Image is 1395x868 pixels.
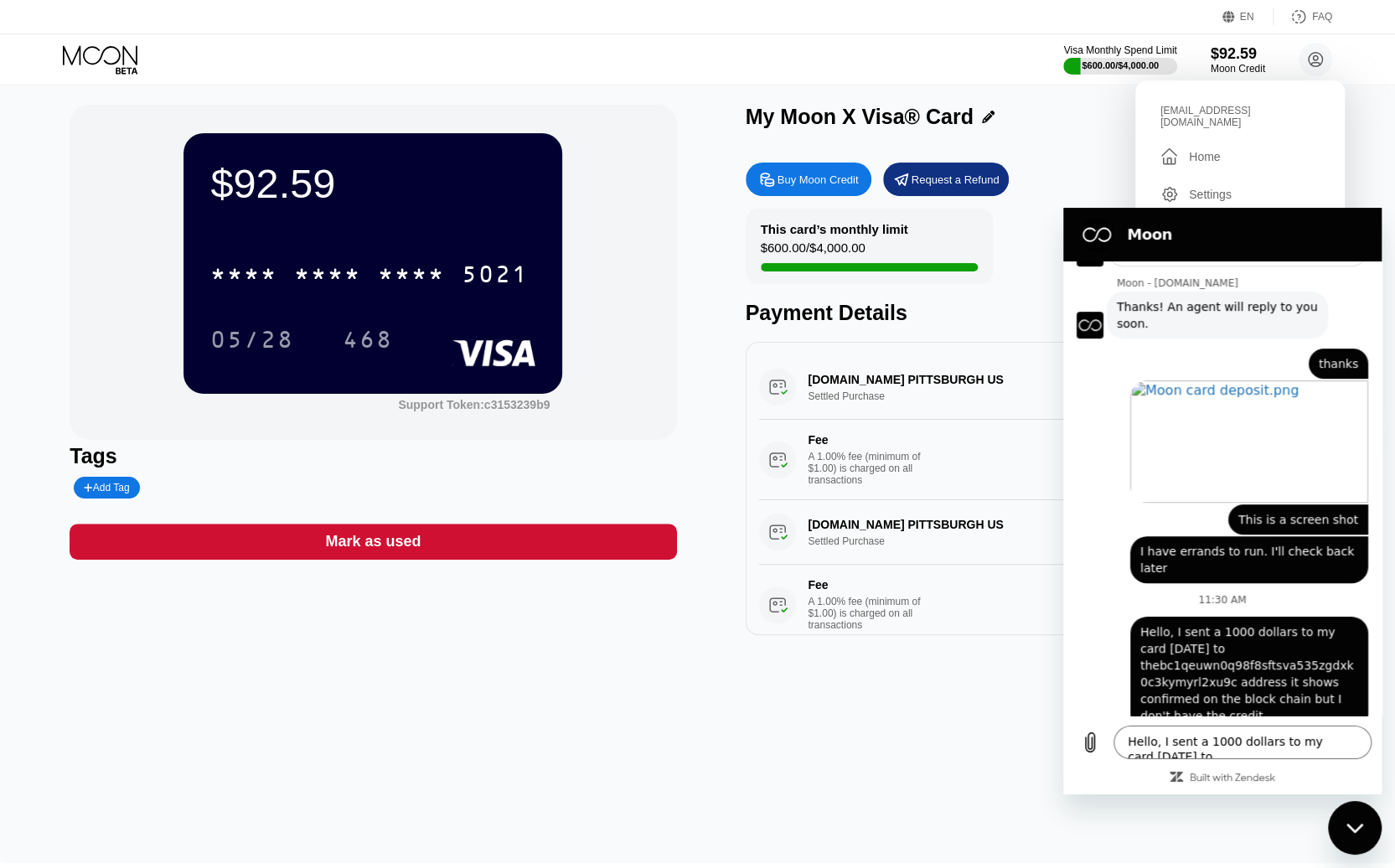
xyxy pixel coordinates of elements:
div: Visa Monthly Spend Limit$600.00/$4,000.00 [1063,44,1176,75]
div: A 1.00% fee (minimum of $1.00) is charged on all transactions [809,596,934,631]
div: $600.00 / $4,000.00 [761,240,865,263]
div: FAQ [1312,11,1332,23]
div: Request a Refund [912,173,1000,187]
div: Payment Details [746,301,1352,325]
div: EN [1240,11,1254,23]
div: A 1.00% fee (minimum of $1.00) is charged on all transactions [809,451,934,486]
div: Support Token: c3153239b9 [398,398,550,411]
div: Buy Moon Credit [746,163,871,196]
div: Moon Credit [1211,63,1265,75]
div: Settings [1160,185,1320,204]
div:  [1160,147,1179,167]
div: This card’s monthly limit [761,222,908,236]
div: Settings [1189,188,1232,201]
div: FeeA 1.00% fee (minimum of $1.00) is charged on all transactions$5.00[DATE] 11:13 AM [759,565,1339,645]
div: $92.59 [1211,45,1265,63]
div: Home [1189,150,1220,163]
div: $92.59Moon Credit [1211,45,1265,75]
div: Add Tag [74,477,139,499]
iframe: Messaging window [1063,208,1382,794]
div: Fee [809,578,926,592]
div: 05/28 [210,328,294,355]
div: My Moon X Visa® Card [746,105,974,129]
div: Mark as used [325,532,421,551]
div: 468 [330,318,406,360]
div: 5021 [462,263,529,290]
div: EN [1222,8,1274,25]
div: Tags [70,444,676,468]
div: Visa Monthly Spend Limit [1063,44,1176,56]
div: Buy Moon Credit [778,173,859,187]
div: Home [1160,147,1320,167]
div: Mark as used [70,524,676,560]
div: [EMAIL_ADDRESS][DOMAIN_NAME] [1160,105,1320,128]
div: 468 [343,328,393,355]
div: Fee [809,433,926,447]
iframe: Button to launch messaging window, conversation in progress [1328,801,1382,855]
div: Request a Refund [883,163,1009,196]
div: FAQ [1274,8,1332,25]
div: Add Tag [84,482,129,493]
div: 05/28 [198,318,307,360]
div: $600.00 / $4,000.00 [1082,60,1159,70]
div: FeeA 1.00% fee (minimum of $1.00) is charged on all transactions$1.00[DATE] 11:31 AM [759,420,1339,500]
div: $92.59 [210,160,535,207]
div: Support Token:c3153239b9 [398,398,550,411]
